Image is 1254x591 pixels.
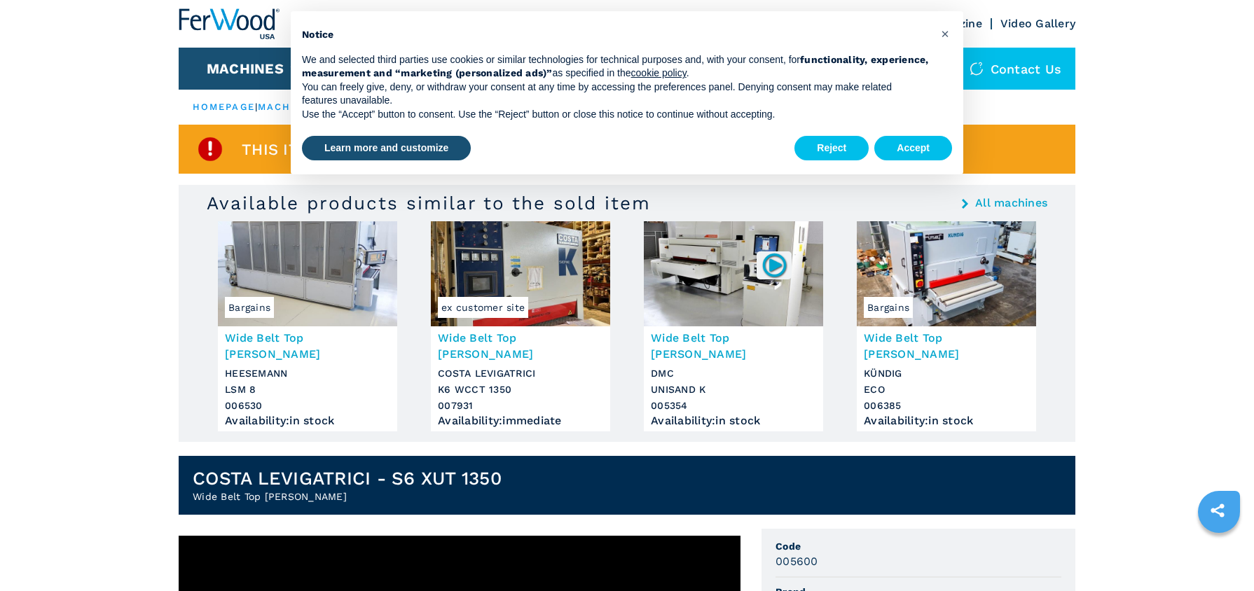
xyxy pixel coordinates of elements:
a: Wide Belt Top Sanders HEESEMANN LSM 8BargainsWide Belt Top [PERSON_NAME]HEESEMANNLSM 8006530Avail... [218,221,397,431]
button: Reject [794,136,869,161]
a: Wide Belt Top Sanders COSTA LEVIGATRICI K6 WCCT 1350ex customer siteWide Belt Top [PERSON_NAME]CO... [431,221,610,431]
h2: Wide Belt Top [PERSON_NAME] [193,489,502,503]
a: sharethis [1200,493,1235,528]
h3: DMC UNISAND K 005354 [651,366,816,414]
img: Wide Belt Top Sanders COSTA LEVIGATRICI K6 WCCT 1350 [431,221,610,326]
h3: HEESEMANN LSM 8 006530 [225,366,390,414]
h1: COSTA LEVIGATRICI - S6 XUT 1350 [193,467,502,489]
button: Close this notice [934,22,956,45]
img: SoldProduct [196,135,224,163]
p: We and selected third parties use cookies or similar technologies for technical purposes and, wit... [302,53,930,81]
a: Wide Belt Top Sanders KÜNDIG ECOBargainsWide Belt Top [PERSON_NAME]KÜNDIGECO006385Availability:in... [857,221,1036,431]
strong: functionality, experience, measurement and “marketing (personalized ads)” [302,54,929,79]
span: | [255,102,258,112]
button: Machines [207,60,284,77]
button: Learn more and customize [302,136,471,161]
div: Availability : in stock [651,417,816,424]
a: HOMEPAGE [193,102,255,112]
img: Wide Belt Top Sanders DMC UNISAND K [644,221,823,326]
a: Wide Belt Top Sanders DMC UNISAND K005354Wide Belt Top [PERSON_NAME]DMCUNISAND K005354Availabilit... [644,221,823,431]
h3: Wide Belt Top [PERSON_NAME] [651,330,816,362]
h2: Notice [302,28,930,42]
div: Contact us [956,48,1076,90]
img: 005354 [761,251,788,279]
button: Accept [874,136,952,161]
div: Availability : in stock [864,417,1029,424]
div: Availability : immediate [438,417,603,424]
img: Ferwood [179,8,280,39]
img: Contact us [970,62,984,76]
span: Code [776,539,1061,553]
p: You can freely give, deny, or withdraw your consent at any time by accessing the preferences pane... [302,81,930,108]
img: Wide Belt Top Sanders HEESEMANN LSM 8 [218,221,397,326]
a: cookie policy [631,67,687,78]
a: Video Gallery [1000,17,1075,30]
iframe: Chat [1194,528,1243,580]
h3: Wide Belt Top [PERSON_NAME] [864,330,1029,362]
a: machines [258,102,318,112]
span: ex customer site [438,297,528,318]
p: Use the “Accept” button to consent. Use the “Reject” button or close this notice to continue with... [302,108,930,122]
h3: Available products similar to the sold item [207,192,651,214]
span: × [941,25,949,42]
img: Wide Belt Top Sanders KÜNDIG ECO [857,221,1036,326]
h3: Wide Belt Top [PERSON_NAME] [438,330,603,362]
span: Bargains [225,297,274,318]
a: All machines [975,197,1047,209]
h3: 005600 [776,553,818,569]
h3: COSTA LEVIGATRICI K6 WCCT 1350 007931 [438,366,603,414]
h3: KÜNDIG ECO 006385 [864,366,1029,414]
div: Availability : in stock [225,417,390,424]
span: This item is already sold [242,141,464,158]
h3: Wide Belt Top [PERSON_NAME] [225,330,390,362]
span: Bargains [864,297,913,318]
